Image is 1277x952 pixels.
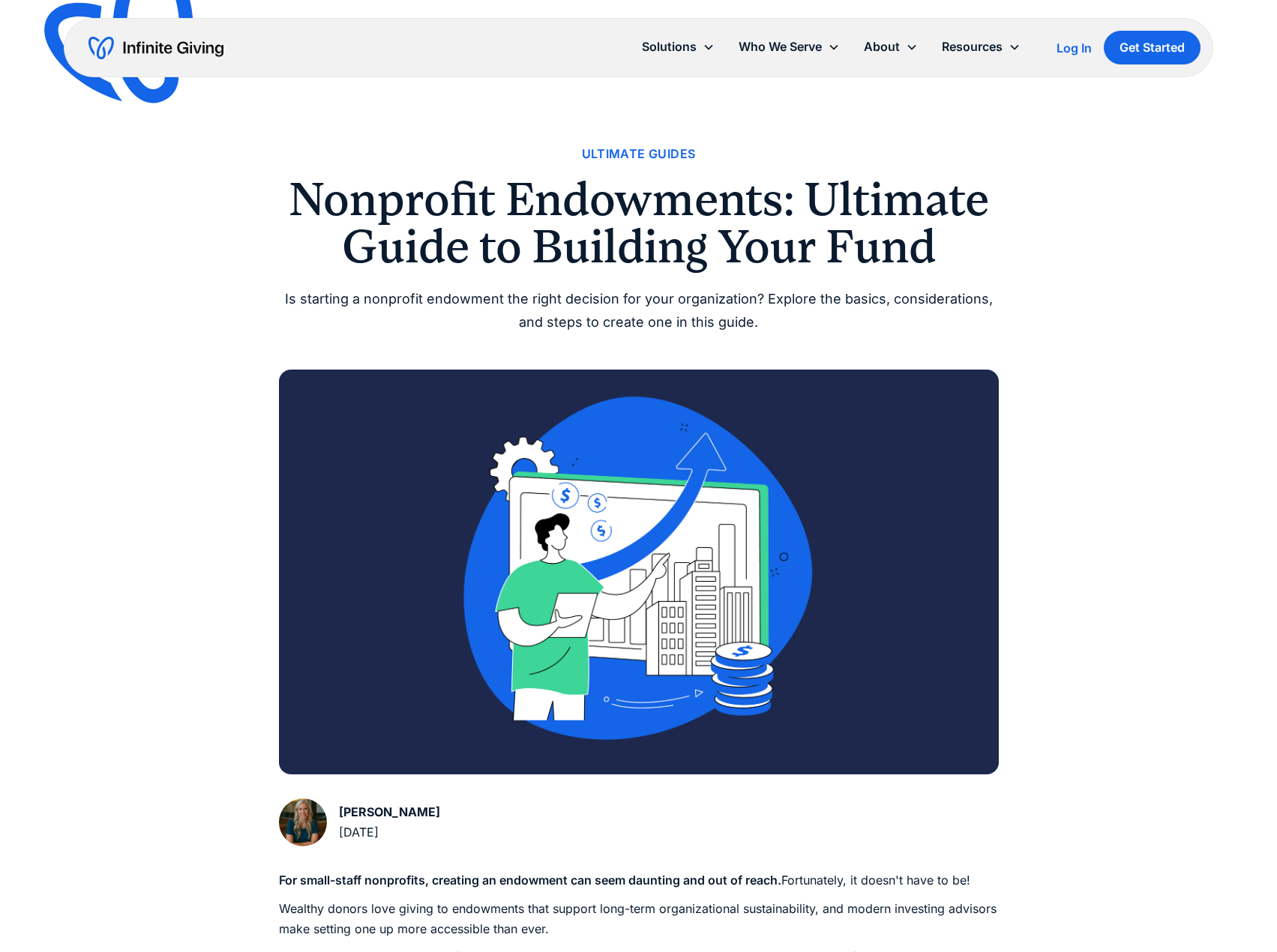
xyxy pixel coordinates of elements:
[942,37,1003,57] div: Resources
[1104,31,1201,64] a: Get Started
[279,870,999,891] p: Fortunately, it doesn't have to be!
[279,798,440,846] a: [PERSON_NAME][DATE]
[630,31,727,63] div: Solutions
[582,144,696,164] a: Ultimate Guides
[930,31,1033,63] div: Resources
[1057,42,1092,54] div: Log In
[852,31,930,63] div: About
[1057,39,1092,57] a: Log In
[279,176,999,270] h1: Nonprofit Endowments: Ultimate Guide to Building Your Fund
[88,36,223,60] a: home
[279,873,781,888] strong: For small-staff nonprofits, creating an endowment can seem daunting and out of reach.
[727,31,852,63] div: Who We Serve
[864,37,900,57] div: About
[279,899,999,939] p: Wealthy donors love giving to endowments that support long-term organizational sustainability, an...
[642,37,697,57] div: Solutions
[279,288,999,334] div: Is starting a nonprofit endowment the right decision for your organization? Explore the basics, c...
[739,37,822,57] div: Who We Serve
[339,802,440,822] div: [PERSON_NAME]
[339,822,440,843] div: [DATE]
